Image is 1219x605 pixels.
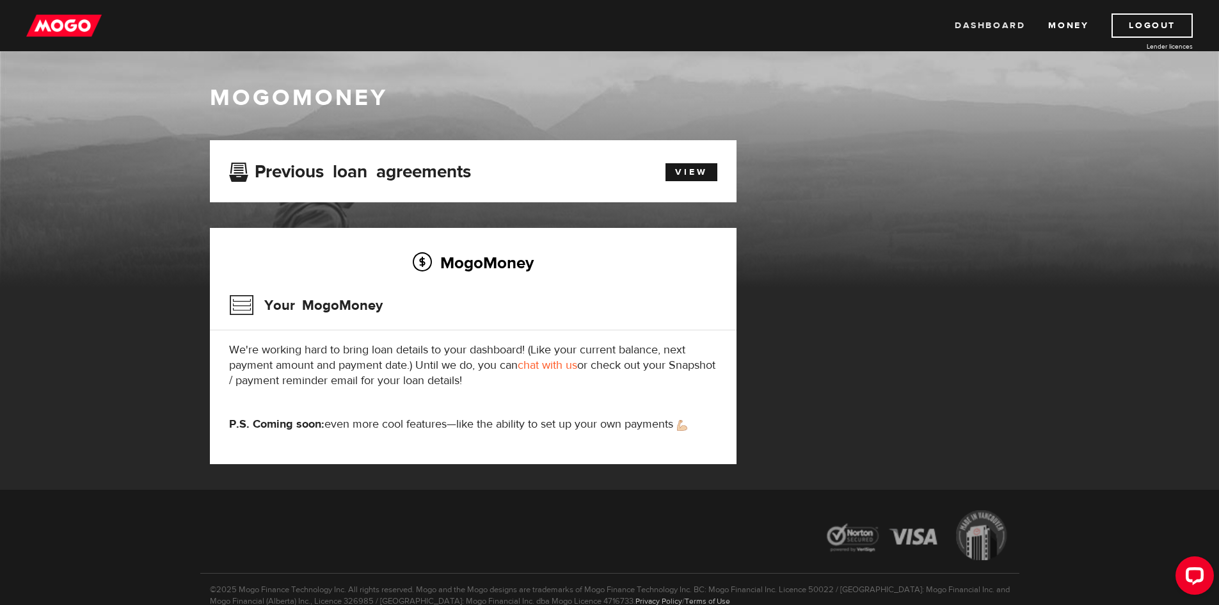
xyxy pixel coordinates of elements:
a: Dashboard [955,13,1025,38]
a: Logout [1111,13,1193,38]
iframe: LiveChat chat widget [1165,551,1219,605]
p: We're working hard to bring loan details to your dashboard! (Like your current balance, next paym... [229,343,717,389]
h1: MogoMoney [210,85,1010,111]
a: View [665,163,717,181]
h3: Previous loan agreements [229,161,471,178]
img: strong arm emoji [677,420,687,431]
h2: MogoMoney [229,249,717,276]
img: mogo_logo-11ee424be714fa7cbb0f0f49df9e16ec.png [26,13,102,38]
img: legal-icons-92a2ffecb4d32d839781d1b4e4802d7b.png [815,501,1019,573]
h3: Your MogoMoney [229,289,383,322]
a: Lender licences [1097,42,1193,51]
strong: P.S. Coming soon: [229,417,324,432]
a: chat with us [518,358,577,373]
p: even more cool features—like the ability to set up your own payments [229,417,717,432]
a: Money [1048,13,1088,38]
